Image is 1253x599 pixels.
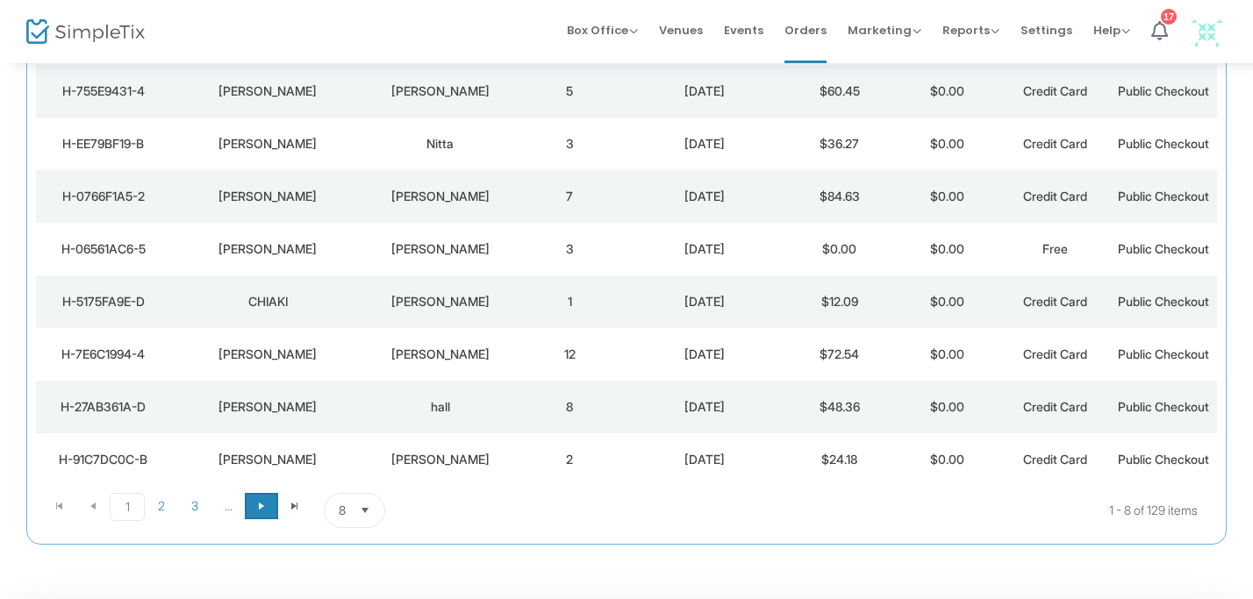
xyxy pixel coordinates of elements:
[785,223,893,275] td: $0.00
[1118,83,1209,98] span: Public Checkout
[40,240,167,258] div: H-06561AC6-5
[628,240,781,258] div: 9/22/2025
[516,65,624,118] td: 5
[893,328,1001,381] td: $0.00
[40,398,167,416] div: H-27AB361A-D
[369,135,512,153] div: Nitta
[893,275,1001,328] td: $0.00
[628,398,781,416] div: 9/22/2025
[1093,22,1130,39] span: Help
[893,65,1001,118] td: $0.00
[369,398,512,416] div: hall
[628,135,781,153] div: 9/22/2025
[40,135,167,153] div: H-EE79BF19-B
[353,494,377,527] button: Select
[1023,399,1087,414] span: Credit Card
[628,346,781,363] div: 9/22/2025
[785,381,893,433] td: $48.36
[369,346,512,363] div: Suyat
[288,499,302,513] span: Go to the last page
[560,493,1198,528] kendo-pager-info: 1 - 8 of 129 items
[1118,346,1209,361] span: Public Checkout
[369,293,512,310] div: LAWSON
[567,22,638,39] span: Box Office
[516,328,624,381] td: 12
[369,188,512,205] div: Matsumoto
[1020,8,1072,53] span: Settings
[785,65,893,118] td: $60.45
[785,328,893,381] td: $72.54
[40,82,167,100] div: H-755E9431-4
[1023,189,1087,203] span: Credit Card
[1161,9,1177,25] div: 17
[1023,83,1087,98] span: Credit Card
[1118,294,1209,309] span: Public Checkout
[785,118,893,170] td: $36.27
[175,451,361,468] div: Lana
[278,493,311,519] span: Go to the last page
[369,240,512,258] div: Yun
[628,293,781,310] div: 9/22/2025
[1042,241,1068,256] span: Free
[110,493,145,521] span: Page 1
[848,22,921,39] span: Marketing
[40,451,167,468] div: H-91C7DC0C-B
[628,82,781,100] div: 9/22/2025
[175,240,361,258] div: Brenda
[1023,136,1087,151] span: Credit Card
[516,118,624,170] td: 3
[659,8,703,53] span: Venues
[785,275,893,328] td: $12.09
[516,170,624,223] td: 7
[893,118,1001,170] td: $0.00
[942,22,999,39] span: Reports
[893,170,1001,223] td: $0.00
[893,381,1001,433] td: $0.00
[516,223,624,275] td: 3
[175,188,361,205] div: Lara
[175,293,361,310] div: CHIAKI
[785,170,893,223] td: $84.63
[40,188,167,205] div: H-0766F1A5-2
[254,499,268,513] span: Go to the next page
[40,293,167,310] div: H-5175FA9E-D
[1118,189,1209,203] span: Public Checkout
[339,502,346,519] span: 8
[516,381,624,433] td: 8
[145,493,178,519] span: Page 2
[1023,452,1087,467] span: Credit Card
[245,493,278,519] span: Go to the next page
[628,188,781,205] div: 9/22/2025
[175,135,361,153] div: Brittnie
[1118,241,1209,256] span: Public Checkout
[1118,399,1209,414] span: Public Checkout
[211,493,245,519] span: Page 4
[175,398,361,416] div: Chris
[784,8,827,53] span: Orders
[893,223,1001,275] td: $0.00
[1023,346,1087,361] span: Credit Card
[369,82,512,100] div: Fong
[893,433,1001,486] td: $0.00
[724,8,763,53] span: Events
[516,433,624,486] td: 2
[1118,452,1209,467] span: Public Checkout
[175,82,361,100] div: Rachelle
[1118,136,1209,151] span: Public Checkout
[516,275,624,328] td: 1
[785,433,893,486] td: $24.18
[40,346,167,363] div: H-7E6C1994-4
[369,451,512,468] div: Hodges
[178,493,211,519] span: Page 3
[36,24,1217,486] div: Data table
[628,451,781,468] div: 9/22/2025
[1023,294,1087,309] span: Credit Card
[175,346,361,363] div: Amanda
